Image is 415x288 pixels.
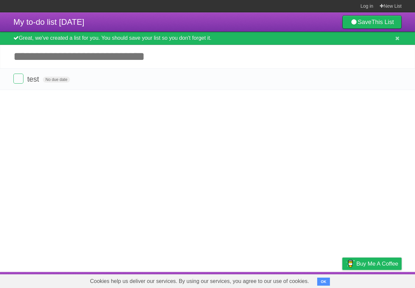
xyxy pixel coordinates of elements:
[317,278,330,286] button: OK
[27,75,41,83] span: test
[342,15,402,29] a: SaveThis List
[275,274,302,286] a: Developers
[83,275,316,288] span: Cookies help us deliver our services. By using our services, you agree to our use of cookies.
[371,19,394,25] b: This List
[356,258,398,270] span: Buy me a coffee
[346,258,355,269] img: Buy me a coffee
[311,274,326,286] a: Terms
[334,274,351,286] a: Privacy
[342,258,402,270] a: Buy me a coffee
[13,74,23,84] label: Done
[13,17,84,26] span: My to-do list [DATE]
[253,274,267,286] a: About
[43,77,70,83] span: No due date
[359,274,402,286] a: Suggest a feature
